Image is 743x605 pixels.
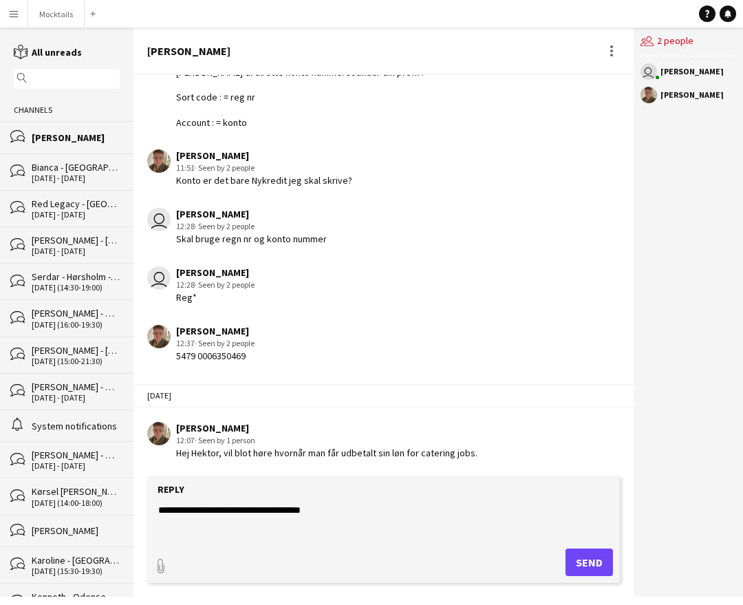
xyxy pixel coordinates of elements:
div: Hej Hektor, vil blot høre hvornår man får udbetalt sin løn for catering jobs. [176,447,477,459]
div: [PERSON_NAME] [660,91,724,99]
div: [DATE] (15:00-21:30) [32,357,120,366]
span: · Seen by 2 people [195,162,255,173]
div: [DATE] - [DATE] [32,461,120,471]
label: Reply [158,483,184,496]
div: [PERSON_NAME] [176,325,255,337]
span: · Seen by 2 people [195,279,255,290]
div: [DATE] - [DATE] [32,393,120,403]
div: Red Legacy - [GEOGRAPHIC_DATA] - Organic [32,198,120,210]
div: [DATE] (14:00-18:00) [32,498,120,508]
div: [PERSON_NAME] [176,149,352,162]
div: [PERSON_NAME] - Ordre Nr. 16481 [32,449,120,461]
div: [DATE] [133,384,633,407]
div: [DATE] (16:00-19:30) [32,320,120,330]
div: Kenneth - Odense - Ordre Nr. 14783 [32,591,120,603]
div: [PERSON_NAME] [176,266,255,279]
div: [PERSON_NAME] [176,422,477,434]
div: [DATE] - [DATE] [32,210,120,220]
div: [DATE] (15:30-19:30) [32,566,120,576]
div: [PERSON_NAME] - [GEOGRAPHIC_DATA] - Ordre Nr. 16528 [32,234,120,246]
div: [PERSON_NAME] - [GEOGRAPHIC_DATA] - Ordre Nr. 16191 [32,344,120,357]
div: [PERSON_NAME] [147,45,230,57]
div: [DATE] (14:30-19:00) [32,283,120,293]
div: [DATE] - [DATE] [32,173,120,183]
div: [DATE] - [DATE] [32,246,120,256]
a: All unreads [14,46,82,59]
div: [PERSON_NAME] - Ordre Nr. 16583 [32,381,120,393]
div: Kørsel [PERSON_NAME] [GEOGRAPHIC_DATA] [32,485,120,498]
div: [PERSON_NAME] til tilrette konto nummeret under din profil ? Sort code : = reg nr Account : = konto [176,66,425,129]
div: [PERSON_NAME] - Ordre Nr. 16486 [32,307,120,319]
div: 2 people [640,28,736,56]
div: 5479 0006350469 [176,350,255,362]
div: 12:07 [176,434,477,447]
div: [PERSON_NAME] [32,131,120,144]
div: [PERSON_NAME] [176,208,327,220]
button: Send [566,549,613,576]
div: 12:37 [176,337,255,350]
span: · Seen by 2 people [195,338,255,348]
div: Karoline - [GEOGRAPHIC_DATA] - Ordre Nr. 16520 [32,554,120,566]
div: 12:28 [176,220,327,233]
span: · Seen by 2 people [195,221,255,231]
div: Konto er det bare Nykredit jeg skal skrive? [176,174,352,187]
div: Skal bruge regn nr og konto nummer [176,233,327,245]
button: Mocktails [28,1,85,28]
div: [PERSON_NAME] [660,67,724,76]
div: Bianca - [GEOGRAPHIC_DATA] - Ordrenr. 16682 [32,161,120,173]
div: 12:28 [176,279,255,291]
div: Serdar - Hørsholm - Ordrenr. 16596 [32,270,120,283]
div: 11:51 [176,162,352,174]
span: · Seen by 1 person [195,435,255,445]
div: [PERSON_NAME] [32,524,120,537]
div: System notifications [32,420,120,432]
